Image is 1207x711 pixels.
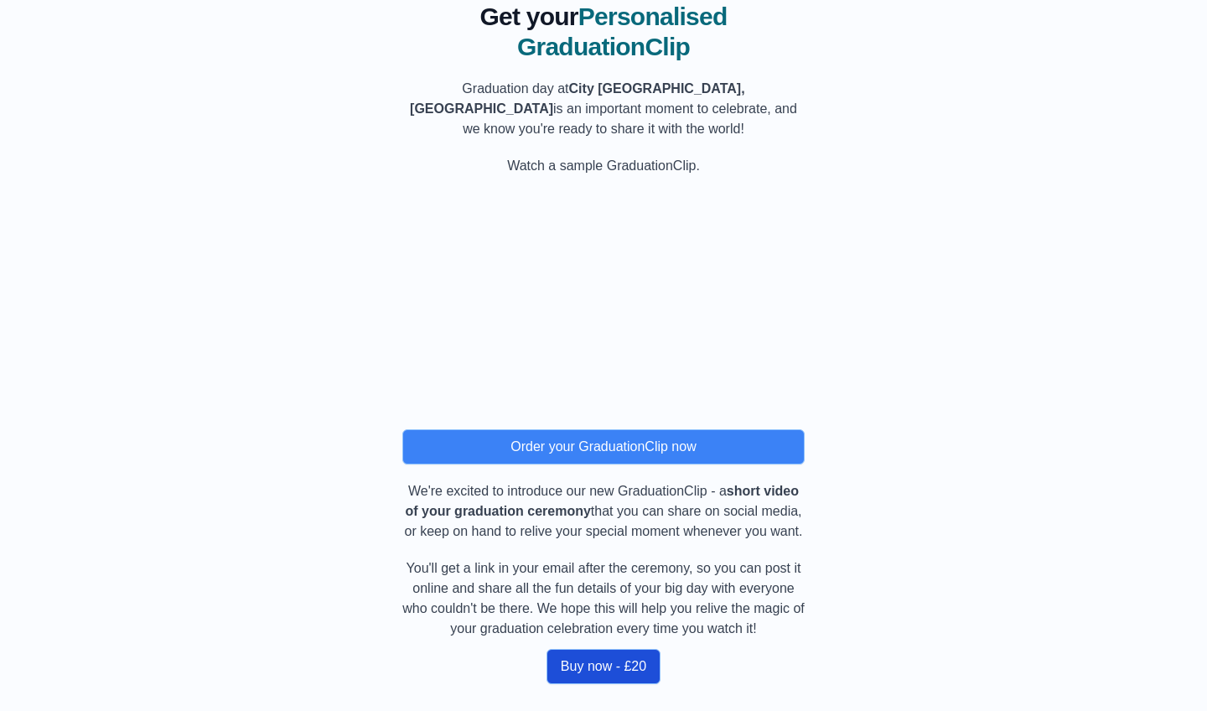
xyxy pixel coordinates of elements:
span: Get your [479,3,578,30]
p: Graduation day at is an important moment to celebrate, and we know you're ready to share it with ... [402,79,805,139]
span: Personalised GraduationClip [517,3,728,60]
b: City [GEOGRAPHIC_DATA], [GEOGRAPHIC_DATA] [410,81,745,116]
p: You'll get a link in your email after the ceremony, so you can post it online and share all the f... [402,558,805,639]
b: short video of your graduation ceremony [405,484,799,518]
button: Order your GraduationClip now [402,429,805,464]
iframe: MyGraduationClip [402,193,805,419]
button: Buy now - £20 [547,649,660,684]
p: We're excited to introduce our new GraduationClip - a that you can share on social media, or keep... [402,481,805,542]
p: Watch a sample GraduationClip. [402,156,805,176]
